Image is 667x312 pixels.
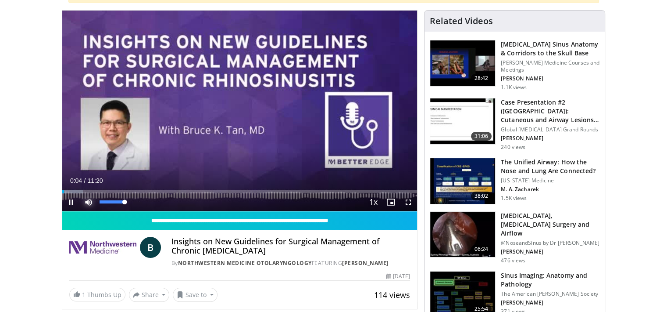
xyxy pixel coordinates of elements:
div: Volume Level [100,200,125,203]
img: 276d523b-ec6d-4eb7-b147-bbf3804ee4a7.150x105_q85_crop-smart_upscale.jpg [430,40,495,86]
p: Global [MEDICAL_DATA] Grand Rounds [501,126,599,133]
p: [PERSON_NAME] [501,75,599,82]
span: 1 [82,290,86,299]
span: 0:04 [70,177,82,184]
span: 31:06 [471,132,492,141]
div: By FEATURING [171,259,410,267]
p: 240 views [501,144,525,151]
a: 28:42 [MEDICAL_DATA] Sinus Anatomy & Corridors to the Skull Base [PERSON_NAME] Medicine Courses a... [430,40,599,91]
span: 28:42 [471,74,492,83]
a: 06:24 [MEDICAL_DATA],[MEDICAL_DATA] Surgery and Airflow @NoseandSinus by Dr [PERSON_NAME] [PERSON... [430,211,599,264]
p: The American [PERSON_NAME] Society [501,290,599,297]
p: @NoseandSinus by Dr [PERSON_NAME] [501,239,599,247]
a: 31:06 Case Presentation #2 ([GEOGRAPHIC_DATA]): Cutaneous and Airway Lesions i… Global [MEDICAL_D... [430,98,599,151]
h3: Sinus Imaging: Anatomy and Pathology [501,271,599,289]
span: 114 views [374,290,410,300]
p: [PERSON_NAME] [501,299,599,306]
video-js: Video Player [62,11,417,211]
div: [DATE] [386,272,410,280]
button: Save to [173,288,218,302]
p: [PERSON_NAME] Medicine Courses and Meetings [501,59,599,73]
h4: Related Videos [430,16,493,26]
h3: [MEDICAL_DATA],[MEDICAL_DATA] Surgery and Airflow [501,211,599,238]
div: Progress Bar [62,190,417,193]
button: Pause [62,193,80,211]
button: Playback Rate [364,193,382,211]
h3: The Unified Airway: How the Nose and Lung Are Connected? [501,158,599,175]
h3: [MEDICAL_DATA] Sinus Anatomy & Corridors to the Skull Base [501,40,599,58]
img: fce5840f-3651-4d2e-85b0-3edded5ac8fb.150x105_q85_crop-smart_upscale.jpg [430,158,495,204]
img: Northwestern Medicine Otolaryngology [69,237,136,258]
p: [PERSON_NAME] [501,135,599,142]
a: B [140,237,161,258]
p: 476 views [501,257,525,264]
a: Northwestern Medicine Otolaryngology [178,259,312,267]
p: M. A. Zacharek [501,186,599,193]
p: [PERSON_NAME] [501,248,599,255]
img: 5c1a841c-37ed-4666-a27e-9093f124e297.150x105_q85_crop-smart_upscale.jpg [430,212,495,258]
span: 06:24 [471,245,492,254]
button: Mute [80,193,97,211]
span: 38:02 [471,192,492,200]
img: 283069f7-db48-4020-b5ba-d883939bec3b.150x105_q85_crop-smart_upscale.jpg [430,98,495,144]
h4: Insights on New Guidelines for Surgical Management of Chronic [MEDICAL_DATA] [171,237,410,256]
a: 38:02 The Unified Airway: How the Nose and Lung Are Connected? [US_STATE] Medicine M. A. Zacharek... [430,158,599,204]
button: Fullscreen [399,193,417,211]
p: 1.1K views [501,84,527,91]
button: Enable picture-in-picture mode [382,193,399,211]
a: [PERSON_NAME] [342,259,389,267]
a: 1 Thumbs Up [69,288,125,301]
p: 1.5K views [501,195,527,202]
h3: Case Presentation #2 ([GEOGRAPHIC_DATA]): Cutaneous and Airway Lesions i… [501,98,599,124]
button: Share [129,288,170,302]
p: [US_STATE] Medicine [501,177,599,184]
span: / [84,177,86,184]
span: 11:20 [87,177,103,184]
